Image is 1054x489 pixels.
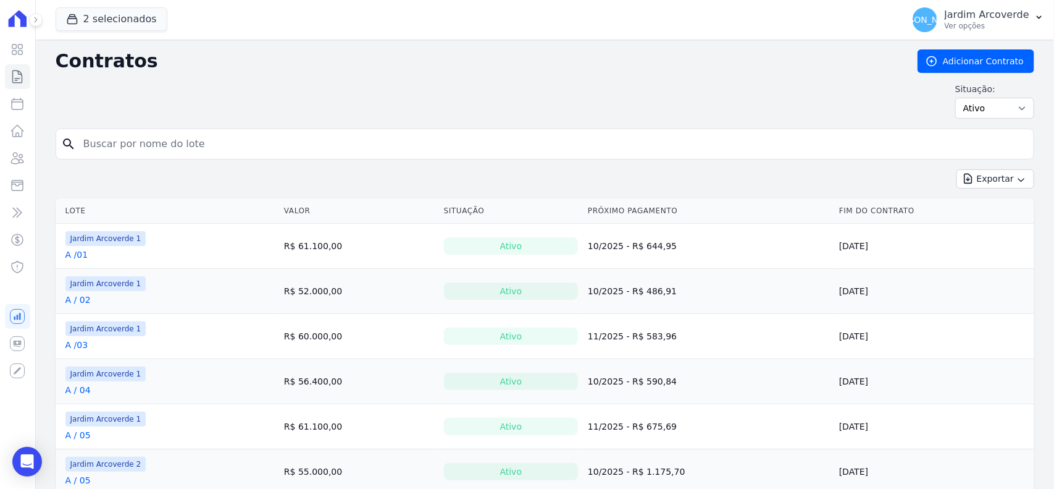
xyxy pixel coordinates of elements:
[956,169,1034,189] button: Exportar
[583,198,834,224] th: Próximo Pagamento
[588,241,677,251] a: 10/2025 - R$ 644,95
[65,249,88,261] a: A /01
[588,422,677,432] a: 11/2025 - R$ 675,69
[279,359,439,404] td: R$ 56.400,00
[12,447,42,477] div: Open Intercom Messenger
[56,7,167,31] button: 2 selecionados
[834,224,1034,269] td: [DATE]
[918,49,1034,73] a: Adicionar Contrato
[439,198,583,224] th: Situação
[945,9,1029,21] p: Jardim Arcoverde
[588,286,677,296] a: 10/2025 - R$ 486,91
[65,367,146,381] span: Jardim Arcoverde 1
[279,404,439,449] td: R$ 61.100,00
[61,137,76,151] i: search
[65,294,91,306] a: A / 02
[279,198,439,224] th: Valor
[56,50,898,72] h2: Contratos
[65,457,146,472] span: Jardim Arcoverde 2
[834,269,1034,314] td: [DATE]
[444,418,578,435] div: Ativo
[834,314,1034,359] td: [DATE]
[444,328,578,345] div: Ativo
[279,269,439,314] td: R$ 52.000,00
[588,467,685,477] a: 10/2025 - R$ 1.175,70
[279,224,439,269] td: R$ 61.100,00
[65,276,146,291] span: Jardim Arcoverde 1
[65,231,146,246] span: Jardim Arcoverde 1
[56,198,279,224] th: Lote
[444,373,578,390] div: Ativo
[834,404,1034,449] td: [DATE]
[65,474,91,487] a: A / 05
[65,384,91,396] a: A / 04
[65,321,146,336] span: Jardim Arcoverde 1
[76,132,1029,156] input: Buscar por nome do lote
[834,198,1034,224] th: Fim do Contrato
[588,376,677,386] a: 10/2025 - R$ 590,84
[903,2,1054,37] button: [PERSON_NAME] Jardim Arcoverde Ver opções
[834,359,1034,404] td: [DATE]
[444,237,578,255] div: Ativo
[65,339,88,351] a: A /03
[588,331,677,341] a: 11/2025 - R$ 583,96
[955,83,1034,95] label: Situação:
[444,283,578,300] div: Ativo
[945,21,1029,31] p: Ver opções
[65,429,91,441] a: A / 05
[279,314,439,359] td: R$ 60.000,00
[889,15,960,24] span: [PERSON_NAME]
[444,463,578,480] div: Ativo
[65,412,146,427] span: Jardim Arcoverde 1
